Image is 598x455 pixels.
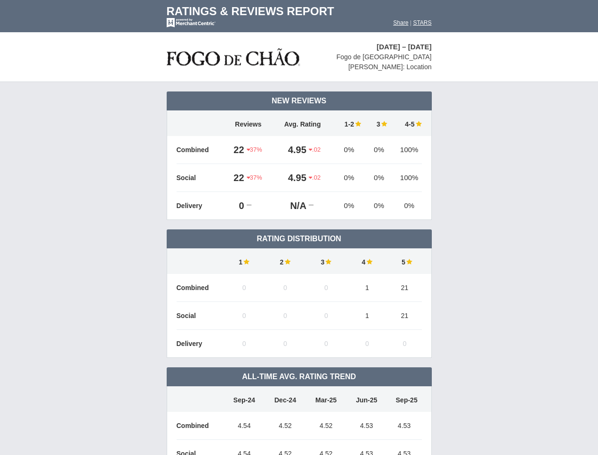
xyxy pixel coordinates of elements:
img: star-full-15.png [324,258,331,265]
a: Share [393,19,409,26]
td: 4.95 [273,136,309,164]
td: 4.54 [224,412,265,440]
td: Combined [177,136,224,164]
td: Social [177,164,224,192]
td: 0% [332,136,366,164]
td: 22 [224,164,247,192]
td: N/A [273,192,309,220]
td: 0% [366,136,392,164]
td: 0% [392,192,421,220]
td: Sep-25 [387,386,422,412]
td: 0% [332,192,366,220]
td: 2 [265,248,306,274]
span: | [410,19,411,26]
td: Delivery [177,330,224,358]
img: star-full-15.png [242,258,250,265]
span: 0 [242,284,246,291]
td: 22 [224,136,247,164]
td: 4.52 [306,412,347,440]
img: star-full-15.png [366,258,373,265]
td: 21 [388,274,422,302]
td: 4.53 [387,412,422,440]
span: 0 [283,284,287,291]
span: 0 [324,312,328,319]
img: star-full-15.png [415,120,422,127]
span: 0 [242,340,246,347]
span: 0 [283,340,287,347]
span: 0 [324,340,328,347]
td: Avg. Rating [273,110,332,136]
span: 0 [403,340,407,347]
td: Delivery [177,192,224,220]
td: Dec-24 [265,386,306,412]
td: 0% [366,192,392,220]
img: star-full-15.png [380,120,387,127]
td: Social [177,302,224,330]
td: Mar-25 [306,386,347,412]
td: Rating Distribution [167,229,432,248]
img: mc-powered-by-logo-white-103.png [167,18,215,27]
span: 37% [247,173,262,182]
td: New Reviews [167,91,432,110]
span: 0 [283,312,287,319]
td: Reviews [224,110,273,136]
td: 0% [366,164,392,192]
img: stars-fogo-de-chao-logo-50.png [167,46,300,68]
td: 100% [392,164,421,192]
span: .02 [309,173,321,182]
td: Combined [177,412,224,440]
span: 0 [365,340,369,347]
td: 21 [388,302,422,330]
span: 0 [242,312,246,319]
span: 0 [324,284,328,291]
td: Combined [177,274,224,302]
span: 37% [247,146,262,154]
span: [DATE] – [DATE] [376,43,431,51]
td: Sep-24 [224,386,265,412]
td: 1 [224,248,265,274]
td: 5 [388,248,422,274]
img: star-full-15.png [354,120,361,127]
img: star-full-15.png [405,258,412,265]
td: Jun-25 [346,386,387,412]
td: 1 [347,274,388,302]
td: 4.52 [265,412,306,440]
td: 1-2 [332,110,366,136]
td: 1 [347,302,388,330]
td: 4-5 [392,110,421,136]
td: All-Time Avg. Rating Trend [167,367,432,386]
span: .02 [309,146,321,154]
a: STARS [413,19,431,26]
td: 3 [366,110,392,136]
td: 4 [347,248,388,274]
td: 100% [392,136,421,164]
img: star-full-15.png [284,258,291,265]
td: 4.53 [346,412,387,440]
span: Fogo de [GEOGRAPHIC_DATA][PERSON_NAME]: Location [337,53,432,71]
td: 3 [306,248,347,274]
td: 4.95 [273,164,309,192]
td: 0 [224,192,247,220]
td: 0% [332,164,366,192]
